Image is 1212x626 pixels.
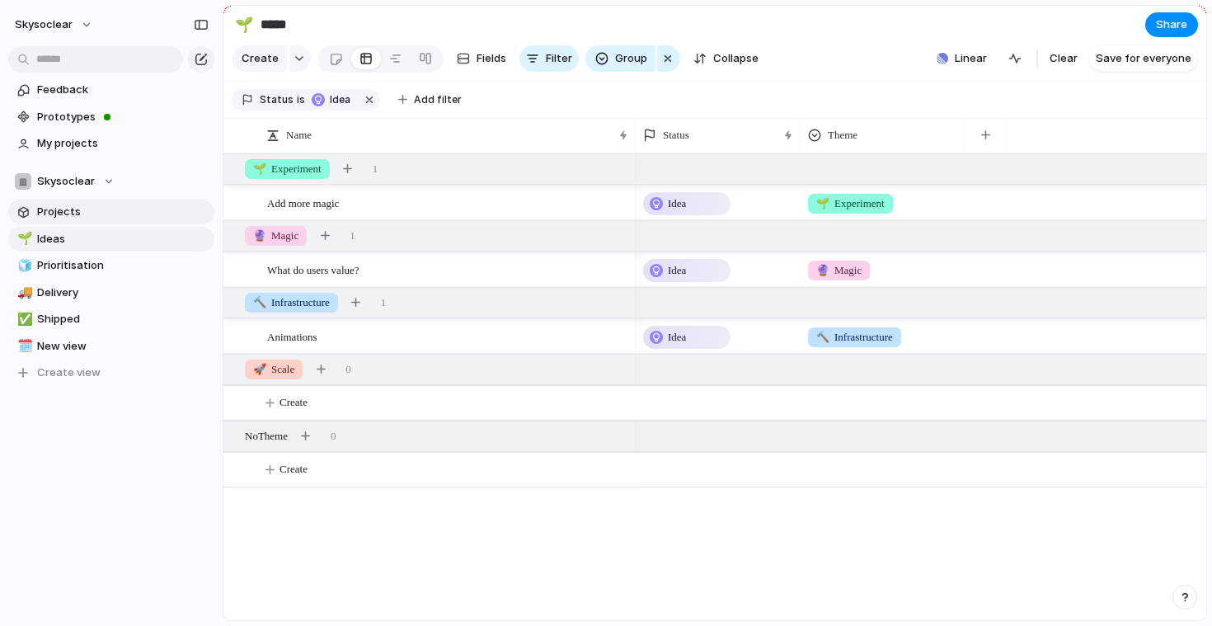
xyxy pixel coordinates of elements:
span: 🔮 [816,264,829,276]
span: Skysoclear [37,173,95,190]
span: Animations [267,327,317,346]
button: Create [232,45,287,72]
span: Prioritisation [37,257,209,274]
div: 🌱 [17,229,29,248]
span: Idea [668,329,686,346]
button: Add filter [388,88,472,111]
span: Shipped [37,311,209,327]
span: Status [260,92,294,107]
button: Filter [519,45,579,72]
span: Status [663,127,689,144]
button: Skysoclear [8,169,214,194]
span: Magic [253,228,298,244]
span: is [297,92,305,107]
button: Collapse [687,45,765,72]
span: My projects [37,135,209,152]
span: Add filter [414,92,462,107]
button: is [294,91,308,109]
a: 🌱Ideas [8,227,214,252]
span: Create view [37,365,101,381]
a: My projects [8,131,214,156]
button: skysoclear [7,12,101,38]
button: Linear [930,46,994,71]
span: Delivery [37,285,209,301]
button: Idea [307,91,359,109]
div: ✅ [17,310,29,329]
span: New view [37,338,209,355]
span: Theme [828,127,857,144]
span: Create [280,394,308,411]
span: Group [615,50,647,67]
button: 🗓️ [15,338,31,355]
span: Idea [668,195,686,212]
span: 1 [350,228,355,244]
span: 0 [331,428,336,445]
span: Collapse [713,50,759,67]
a: Prototypes [8,105,214,129]
div: 🚚 [17,283,29,302]
span: Ideas [37,231,209,247]
button: ✅ [15,311,31,327]
span: Infrastructure [253,294,330,311]
span: What do users value? [267,260,359,279]
span: Infrastructure [816,329,893,346]
a: Feedback [8,78,214,102]
button: 🚚 [15,285,31,301]
span: 🌱 [253,162,266,175]
span: Experiment [253,161,322,177]
span: Idea [330,92,354,107]
a: Projects [8,200,214,224]
span: 🔨 [253,296,266,308]
span: Save for everyone [1096,50,1191,67]
span: Create [280,461,308,478]
span: skysoclear [15,16,73,33]
button: 🌱 [15,231,31,247]
a: 🧊Prioritisation [8,253,214,278]
span: Fields [477,50,506,67]
span: Scale [253,361,294,378]
button: Save for everyone [1089,45,1198,72]
span: Magic [816,262,862,279]
button: Share [1145,12,1198,37]
a: ✅Shipped [8,307,214,332]
span: Projects [37,204,209,220]
span: 1 [381,294,387,311]
div: 🌱 [235,13,253,35]
div: 🗓️ [17,337,29,355]
button: 🌱 [231,12,257,38]
span: Share [1156,16,1187,33]
span: 🔮 [253,229,266,242]
span: Add more magic [267,193,339,212]
span: Create [242,50,279,67]
button: 🧊 [15,257,31,274]
span: 🌱 [816,197,829,209]
span: 0 [345,361,351,378]
span: No Theme [245,428,288,445]
span: Prototypes [37,109,209,125]
a: 🗓️New view [8,334,214,359]
span: Experiment [816,195,885,212]
button: Create view [8,360,214,385]
span: Clear [1050,50,1078,67]
button: Fields [450,45,513,72]
span: 🔨 [816,331,829,343]
span: 1 [373,161,378,177]
span: 🚀 [253,363,266,375]
div: 🧊 [17,257,29,275]
span: Feedback [37,82,209,98]
span: Filter [546,50,572,67]
span: Linear [955,50,987,67]
button: Clear [1043,45,1084,72]
span: Idea [668,262,686,279]
span: Name [286,127,312,144]
button: Group [585,45,655,72]
a: 🚚Delivery [8,280,214,305]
